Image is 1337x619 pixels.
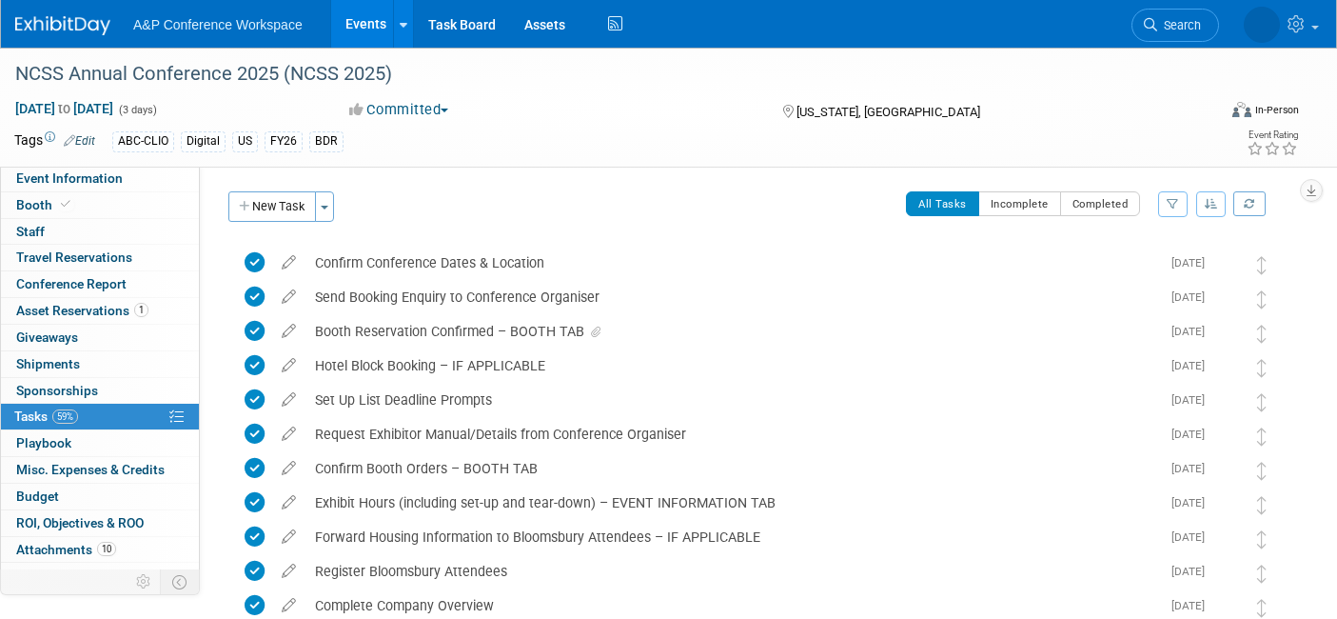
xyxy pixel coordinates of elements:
img: Format-Inperson.png [1232,102,1251,117]
span: [DATE] [1171,290,1214,304]
div: NCSS Annual Conference 2025 (NCSS 2025) [9,57,1190,91]
span: Attachments [16,542,116,557]
span: Staff [16,224,45,239]
div: BDR [309,131,344,151]
a: Playbook [1,430,199,456]
i: Move task [1257,462,1267,480]
a: Attachments10 [1,537,199,563]
span: (3 days) [117,104,157,116]
a: Giveaways [1,325,199,350]
a: edit [272,426,305,443]
span: Giveaways [16,329,78,345]
a: edit [272,597,305,614]
span: Conference Report [16,276,127,291]
div: ABC-CLIO [112,131,174,151]
a: Travel Reservations [1,245,199,270]
i: Booth reservation complete [61,199,70,210]
img: Anne Weston [1214,355,1239,380]
a: ROI, Objectives & ROO [1,510,199,536]
span: [DATE] [DATE] [14,100,114,117]
i: Move task [1257,359,1267,377]
span: Asset Reservations [16,303,148,318]
a: Sponsorships [1,378,199,404]
span: [DATE] [1171,359,1214,372]
a: edit [272,391,305,409]
span: Booth [16,197,74,212]
div: US [232,131,258,151]
span: Tasks [14,409,78,424]
div: Register Bloomsbury Attendees [305,555,1160,588]
div: Set Up List Deadline Prompts [305,384,1160,416]
a: Budget [1,484,199,509]
i: Move task [1257,599,1267,617]
img: Anne Weston [1214,458,1239,483]
span: ROI, Objectives & ROO [16,515,144,530]
img: Anne Weston [1214,561,1239,586]
span: [DATE] [1171,496,1214,509]
a: Booth [1,192,199,218]
a: edit [272,494,305,511]
span: more [12,568,43,583]
td: Tags [14,130,95,152]
span: [DATE] [1171,599,1214,612]
span: [DATE] [1171,393,1214,407]
img: Anne Weston [1214,424,1239,449]
button: Committed [343,100,456,120]
i: Move task [1257,290,1267,309]
a: Misc. Expenses & Credits [1,457,199,483]
div: Confirm Booth Orders – BOOTH TAB [305,452,1160,485]
a: Tasks59% [1,404,199,429]
div: Event Format [1109,99,1299,128]
span: 10 [97,542,116,556]
div: Hotel Block Booking – IF APPLICABLE [305,349,1160,382]
i: Move task [1257,496,1267,514]
i: Move task [1257,530,1267,549]
i: Move task [1257,565,1267,583]
span: [DATE] [1171,530,1214,544]
i: Move task [1257,256,1267,274]
td: Toggle Event Tabs [161,569,200,594]
a: edit [272,357,305,374]
span: A&P Conference Workspace [133,17,303,32]
span: Sponsorships [16,383,98,398]
a: Asset Reservations1 [1,298,199,324]
div: Booth Reservation Confirmed – BOOTH TAB [305,315,1160,348]
i: Move task [1257,393,1267,411]
a: edit [272,563,305,580]
button: Completed [1060,191,1141,216]
span: 1 [134,303,148,317]
img: Anne Weston [1214,252,1239,277]
div: Digital [181,131,226,151]
a: edit [272,460,305,477]
div: FY26 [265,131,303,151]
a: edit [272,254,305,271]
a: edit [272,529,305,546]
a: Staff [1,219,199,245]
div: Exhibit Hours (including set-up and tear-down) – EVENT INFORMATION TAB [305,487,1160,519]
a: Shipments [1,351,199,377]
span: Budget [16,489,59,504]
span: 59% [52,409,78,424]
i: Move task [1257,428,1267,446]
button: New Task [228,191,316,222]
div: Request Exhibitor Manual/Details from Conference Organiser [305,418,1160,450]
span: Misc. Expenses & Credits [16,462,165,477]
a: Event Information [1,166,199,191]
span: [DATE] [1171,462,1214,475]
i: Move task [1257,325,1267,343]
img: Anne Weston [1214,492,1239,517]
a: Search [1131,9,1219,42]
span: Search [1157,18,1201,32]
span: Event Information [16,170,123,186]
img: Anne Weston [1214,527,1239,551]
span: [DATE] [1171,565,1214,578]
span: [DATE] [1171,325,1214,338]
a: more [1,563,199,589]
span: to [55,101,73,116]
span: Playbook [16,435,71,450]
td: Personalize Event Tab Strip [128,569,161,594]
span: [DATE] [1171,428,1214,441]
img: Anne Weston [1214,287,1239,311]
img: Anne Weston [1214,321,1239,346]
img: Anne Weston [1214,389,1239,414]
